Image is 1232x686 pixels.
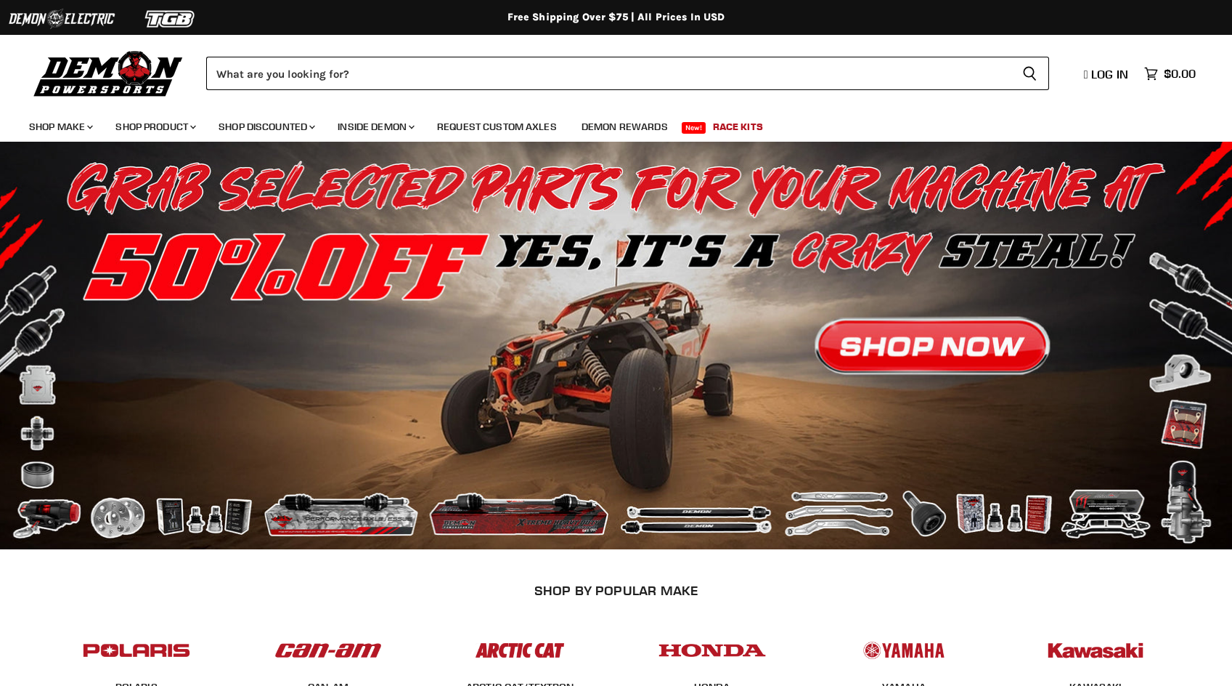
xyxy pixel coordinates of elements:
a: Shop Product [105,112,205,142]
img: POPULAR_MAKE_logo_2_dba48cf1-af45-46d4-8f73-953a0f002620.jpg [80,629,193,673]
span: New! [682,122,706,134]
ul: Main menu [18,106,1192,142]
a: Log in [1077,68,1137,81]
input: Search [206,57,1011,90]
img: POPULAR_MAKE_logo_6_76e8c46f-2d1e-4ecc-b320-194822857d41.jpg [1039,629,1152,673]
span: $0.00 [1164,67,1196,81]
form: Product [206,57,1049,90]
img: POPULAR_MAKE_logo_3_027535af-6171-4c5e-a9bc-f0eccd05c5d6.jpg [463,629,576,673]
a: Request Custom Axles [426,112,568,142]
a: Shop Make [18,112,102,142]
a: Race Kits [702,112,774,142]
a: Inside Demon [327,112,423,142]
h2: SHOP BY POPULAR MAKE [53,583,1179,598]
img: POPULAR_MAKE_logo_5_20258e7f-293c-4aac-afa8-159eaa299126.jpg [847,629,960,673]
a: $0.00 [1137,63,1203,84]
img: POPULAR_MAKE_logo_4_4923a504-4bac-4306-a1be-165a52280178.jpg [656,629,769,673]
a: Demon Rewards [571,112,679,142]
a: Shop Discounted [208,112,324,142]
img: Demon Powersports [29,47,188,99]
img: POPULAR_MAKE_logo_1_adc20308-ab24-48c4-9fac-e3c1a623d575.jpg [272,629,385,673]
span: Log in [1091,67,1128,81]
img: Demon Electric Logo 2 [7,5,116,33]
button: Search [1011,57,1049,90]
img: TGB Logo 2 [116,5,225,33]
div: Free Shipping Over $75 | All Prices In USD [36,11,1197,24]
